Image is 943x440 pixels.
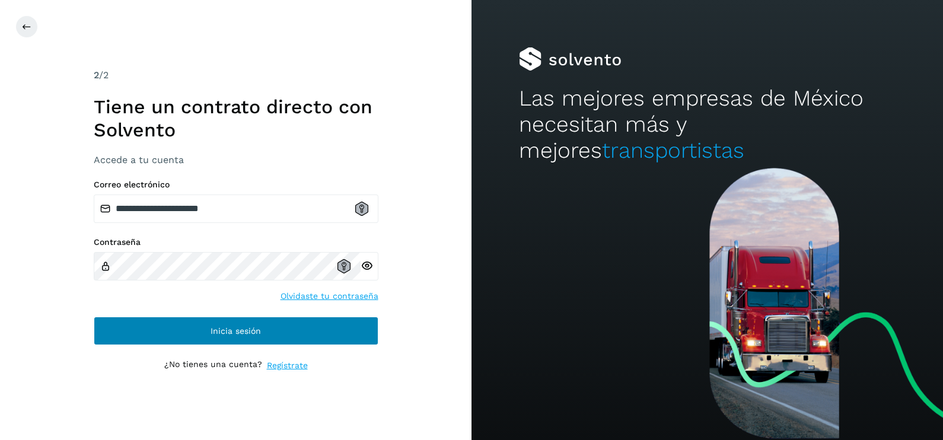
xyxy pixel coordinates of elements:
span: Inicia sesión [211,327,261,335]
label: Correo electrónico [94,180,378,190]
a: Olvidaste tu contraseña [281,290,378,302]
button: Inicia sesión [94,317,378,345]
label: Contraseña [94,237,378,247]
a: Regístrate [267,359,308,372]
span: 2 [94,69,99,81]
span: transportistas [602,138,744,163]
h3: Accede a tu cuenta [94,154,378,165]
h2: Las mejores empresas de México necesitan más y mejores [519,85,896,164]
h1: Tiene un contrato directo con Solvento [94,95,378,141]
p: ¿No tienes una cuenta? [164,359,262,372]
div: /2 [94,68,378,82]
